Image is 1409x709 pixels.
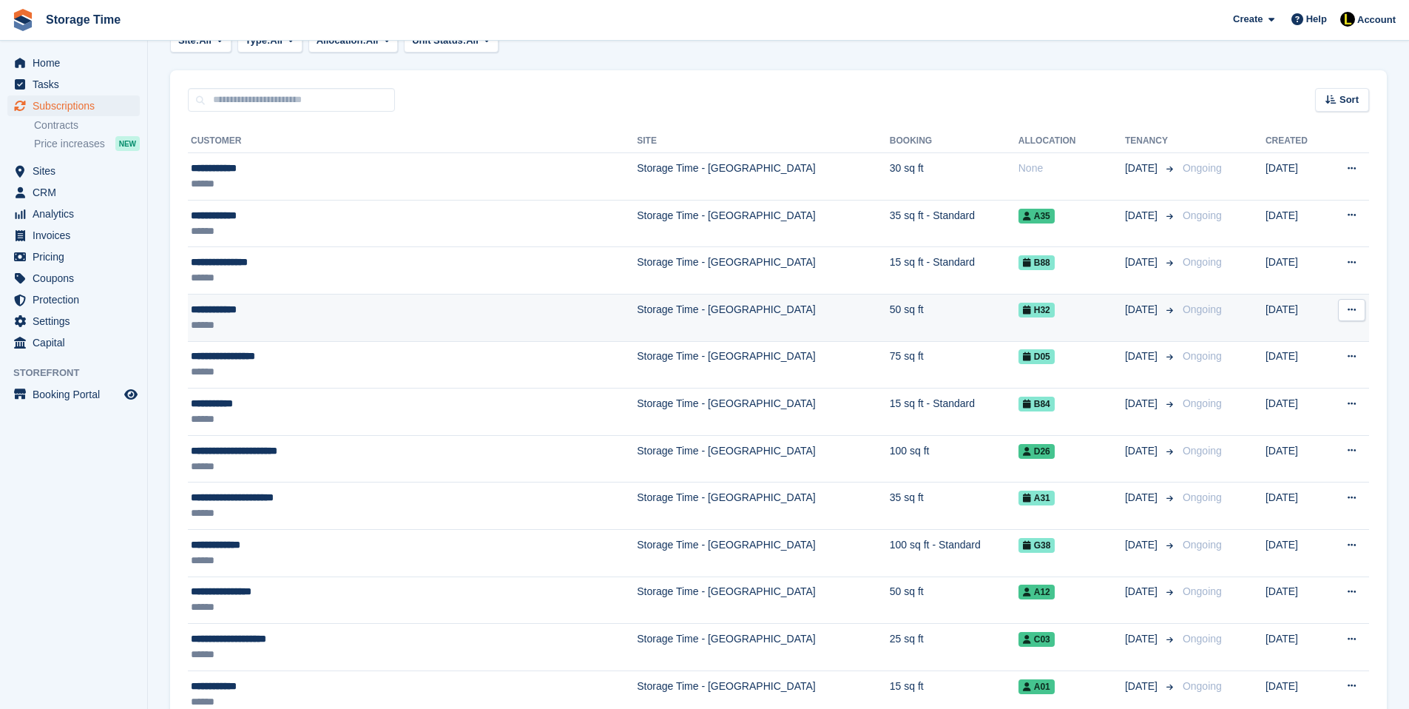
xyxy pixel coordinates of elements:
span: A35 [1018,209,1055,224]
td: Storage Time - [GEOGRAPHIC_DATA] [637,247,890,295]
span: Tasks [33,74,121,95]
span: Home [33,53,121,73]
img: Laaibah Sarwar [1340,12,1355,27]
span: [DATE] [1125,537,1160,553]
a: Price increases NEW [34,135,140,152]
td: 15 sq ft - Standard [890,389,1018,436]
td: Storage Time - [GEOGRAPHIC_DATA] [637,294,890,341]
span: Subscriptions [33,95,121,116]
span: Create [1233,12,1263,27]
a: menu [7,182,140,203]
button: Allocation: All [308,28,399,53]
span: G38 [1018,538,1055,553]
th: Tenancy [1125,130,1177,153]
span: Ongoing [1183,445,1222,457]
span: [DATE] [1125,349,1160,364]
td: 50 sq ft [890,577,1018,624]
td: [DATE] [1266,389,1325,436]
span: All [199,33,212,48]
th: Booking [890,130,1018,153]
span: Analytics [33,204,121,224]
span: Site: [178,33,199,48]
td: Storage Time - [GEOGRAPHIC_DATA] [637,483,890,530]
td: [DATE] [1266,624,1325,671]
span: Ongoing [1183,633,1222,645]
td: Storage Time - [GEOGRAPHIC_DATA] [637,435,890,483]
td: Storage Time - [GEOGRAPHIC_DATA] [637,153,890,201]
td: Storage Time - [GEOGRAPHIC_DATA] [637,200,890,247]
td: [DATE] [1266,577,1325,624]
span: Help [1306,12,1327,27]
span: Unit Status: [412,33,466,48]
span: Storefront [13,366,147,380]
span: Protection [33,289,121,310]
span: Sites [33,161,121,181]
img: stora-icon-8386f47178a22dfd0bd8f6a31ec36ba5ce8667c1dd55bd0f319d3a0aa187defe.svg [12,9,34,31]
span: CRM [33,182,121,203]
td: Storage Time - [GEOGRAPHIC_DATA] [637,624,890,671]
span: Ongoing [1183,209,1222,221]
td: [DATE] [1266,200,1325,247]
a: menu [7,225,140,246]
td: 75 sq ft [890,341,1018,389]
span: D05 [1018,349,1055,364]
span: Capital [33,332,121,353]
span: Ongoing [1183,539,1222,551]
button: Type: All [237,28,303,53]
span: [DATE] [1125,255,1160,270]
a: Preview store [122,386,140,403]
a: menu [7,74,140,95]
span: Ongoing [1183,491,1222,503]
td: Storage Time - [GEOGRAPHIC_DATA] [637,529,890,577]
button: Site: All [170,28,232,53]
td: Storage Time - [GEOGRAPHIC_DATA] [637,341,890,389]
td: Storage Time - [GEOGRAPHIC_DATA] [637,577,890,624]
span: Allocation: [317,33,366,48]
td: 15 sq ft - Standard [890,247,1018,295]
td: [DATE] [1266,435,1325,483]
td: 35 sq ft - Standard [890,200,1018,247]
span: All [466,33,479,48]
span: Invoices [33,225,121,246]
span: D26 [1018,444,1055,459]
span: Ongoing [1183,350,1222,362]
span: Price increases [34,137,105,151]
button: Unit Status: All [404,28,498,53]
span: [DATE] [1125,302,1160,317]
span: [DATE] [1125,584,1160,599]
a: menu [7,289,140,310]
span: Booking Portal [33,384,121,405]
td: 50 sq ft [890,294,1018,341]
span: A01 [1018,679,1055,694]
a: menu [7,53,140,73]
a: Contracts [34,118,140,132]
span: H32 [1018,303,1055,317]
span: All [270,33,283,48]
a: menu [7,384,140,405]
span: [DATE] [1125,631,1160,647]
td: 30 sq ft [890,153,1018,201]
span: [DATE] [1125,396,1160,411]
span: [DATE] [1125,443,1160,459]
a: menu [7,204,140,224]
th: Site [637,130,890,153]
span: [DATE] [1125,490,1160,505]
span: B84 [1018,397,1055,411]
a: menu [7,246,140,267]
a: Storage Time [40,7,126,32]
span: Account [1357,13,1396,27]
span: Ongoing [1183,585,1222,597]
span: Settings [33,311,121,332]
a: menu [7,268,140,289]
span: B88 [1018,255,1055,270]
td: 35 sq ft [890,483,1018,530]
span: A31 [1018,491,1055,505]
a: menu [7,95,140,116]
td: [DATE] [1266,247,1325,295]
span: Type: [246,33,271,48]
a: menu [7,332,140,353]
span: All [366,33,379,48]
span: Sort [1339,93,1359,107]
div: None [1018,161,1125,176]
a: menu [7,161,140,181]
